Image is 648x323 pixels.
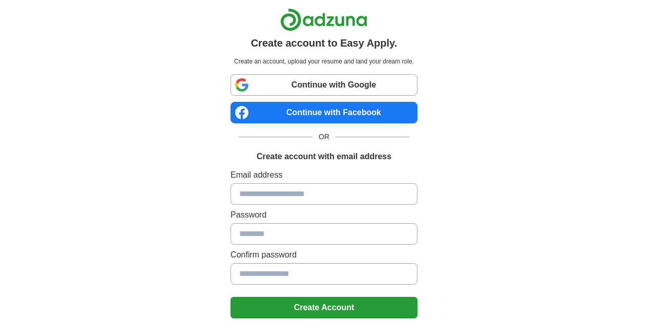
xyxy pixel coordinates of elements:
label: Password [231,209,417,221]
label: Confirm password [231,249,417,261]
p: Create an account, upload your resume and land your dream role. [233,57,415,66]
button: Create Account [231,297,417,318]
img: Adzuna logo [280,8,367,31]
a: Continue with Google [231,74,417,96]
label: Email address [231,169,417,181]
span: OR [312,132,336,142]
h1: Create account with email address [257,150,391,163]
h1: Create account to Easy Apply. [251,35,398,51]
a: Continue with Facebook [231,102,417,123]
